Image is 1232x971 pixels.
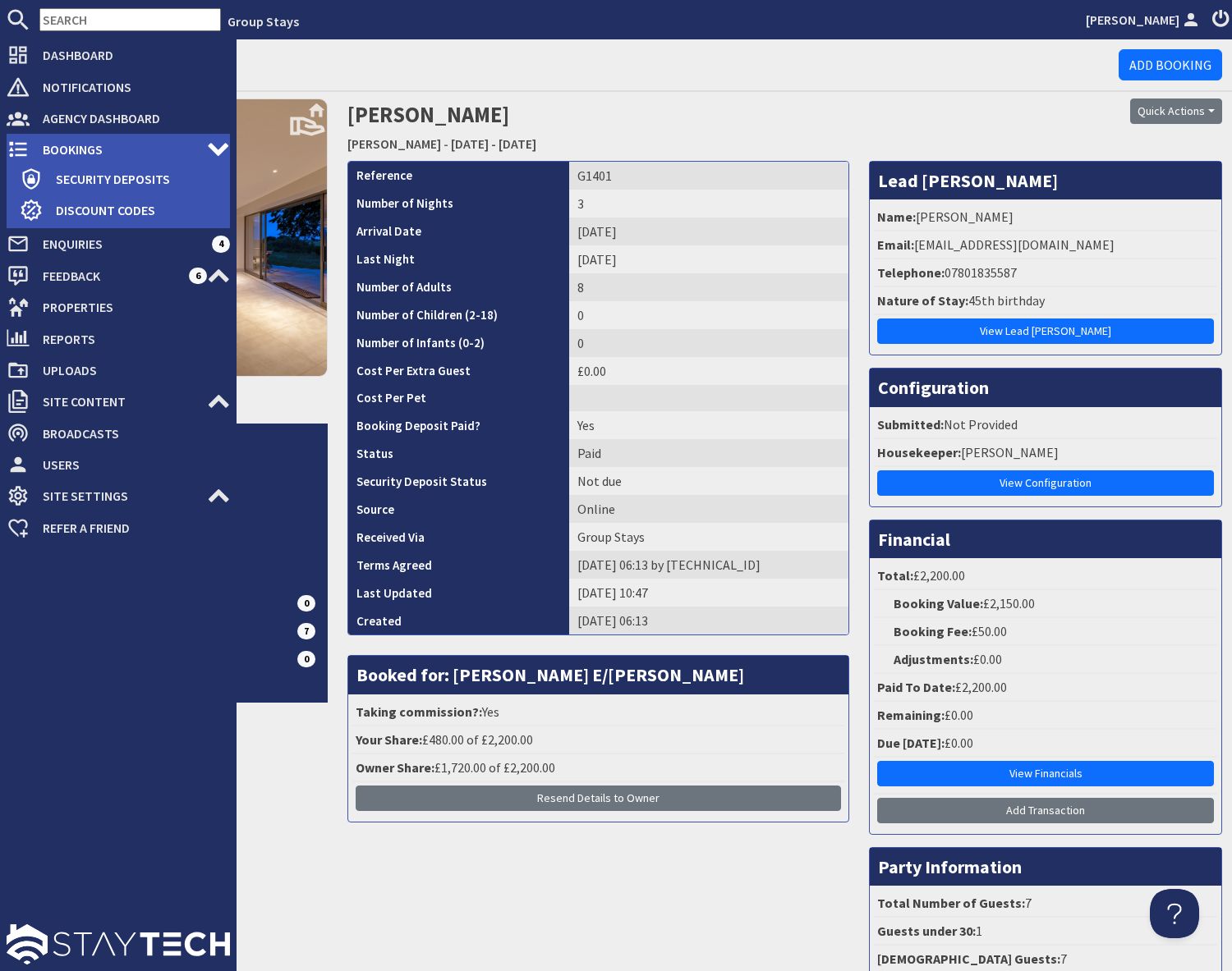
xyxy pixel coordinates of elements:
[877,798,1214,823] a: Add Transaction
[30,263,189,289] span: Feedback
[356,786,841,811] button: Resend Details to Owner
[569,273,848,301] td: 8
[7,263,230,289] a: Feedback 6
[870,369,1221,406] h3: Configuration
[874,231,1217,259] li: [EMAIL_ADDRESS][DOMAIN_NAME]
[569,439,848,467] td: Paid
[894,651,973,667] strong: Adjustments:
[297,623,315,639] span: 7
[352,698,844,726] li: Yes
[569,495,848,523] td: Online
[297,651,315,667] span: 0
[348,245,569,273] th: Last Night
[877,416,944,433] strong: Submitted:
[297,595,315,611] span: 0
[30,136,207,163] span: Bookings
[20,197,230,223] a: Discount Codes
[894,623,972,639] strong: Booking Fee:
[30,231,212,257] span: Enquiries
[30,420,230,447] span: Broadcasts
[1086,10,1202,30] a: [PERSON_NAME]
[1119,49,1222,80] a: Add Booking
[43,166,230,192] span: Security Deposits
[348,551,569,579] th: Terms Agreed
[30,326,230,352] span: Reports
[877,470,1214,496] a: View Configuration
[569,523,848,551] td: Group Stays
[348,162,569,190] th: Reference
[348,273,569,301] th: Number of Adults
[877,236,914,253] strong: Email:
[1130,98,1222,124] button: Quick Actions
[877,264,945,281] strong: Telephone:
[7,451,230,478] a: Users
[7,388,230,415] a: Site Content
[348,523,569,551] th: Received Via
[874,730,1217,758] li: £0.00
[7,105,230,131] a: Agency Dashboard
[7,294,230,320] a: Properties
[30,74,230,100] span: Notifications
[874,439,1217,467] li: [PERSON_NAME]
[569,329,848,357] td: 0
[348,190,569,218] th: Number of Nights
[356,703,482,720] strong: Taking commission?:
[30,42,230,68] span: Dashboard
[874,411,1217,439] li: Not Provided
[356,759,434,776] strong: Owner Share:
[877,735,945,751] strong: Due [DATE]:
[874,646,1217,674] li: £0.00
[569,218,848,245] td: [DATE]
[569,467,848,495] td: Not due
[7,42,230,68] a: Dashboard
[432,560,445,573] i: Agreements were checked at the time of signing booking terms:<br>- I AGREE to take out appropriat...
[877,292,968,309] strong: Nature of Stay:
[877,761,1214,786] a: View Financials
[877,923,976,939] strong: Guests under 30:
[874,702,1217,730] li: £0.00
[20,166,230,192] a: Security Deposits
[356,731,422,748] strong: Your Share:
[348,656,848,694] h3: Booked for: [PERSON_NAME] E/[PERSON_NAME]
[877,208,916,225] strong: Name:
[569,301,848,329] td: 0
[7,231,230,257] a: Enquiries 4
[30,483,207,509] span: Site Settings
[348,607,569,634] th: Created
[348,385,569,412] th: Cost Per Pet
[347,98,924,157] h2: [PERSON_NAME]
[451,135,536,152] a: [DATE] - [DATE]
[874,918,1217,946] li: 1
[348,439,569,467] th: Status
[444,135,448,152] span: -
[30,294,230,320] span: Properties
[569,190,848,218] td: 3
[874,287,1217,315] li: 45th birthday
[7,483,230,509] a: Site Settings
[352,754,844,782] li: £1,720.00 of £2,200.00
[877,318,1214,344] a: View Lead [PERSON_NAME]
[874,204,1217,231] li: [PERSON_NAME]
[569,357,848,385] td: £0.00
[870,162,1221,199] h3: Lead [PERSON_NAME]
[877,567,913,584] strong: Total:
[569,162,848,190] td: G1401
[569,607,848,634] td: [DATE] 06:13
[7,420,230,447] a: Broadcasts
[348,467,569,495] th: Security Deposit Status
[569,245,848,273] td: [DATE]
[348,357,569,385] th: Cost Per Extra Guest
[877,679,955,695] strong: Paid To Date:
[30,451,230,478] span: Users
[30,357,230,383] span: Uploads
[874,590,1217,618] li: £2,150.00
[30,105,230,131] span: Agency Dashboard
[348,495,569,523] th: Source
[348,411,569,439] th: Booking Deposit Paid?
[352,726,844,754] li: £480.00 of £2,200.00
[212,236,230,252] span: 4
[874,259,1217,287] li: 07801835587
[7,74,230,100] a: Notifications
[894,595,983,611] strong: Booking Value:
[228,13,299,30] a: Group Stays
